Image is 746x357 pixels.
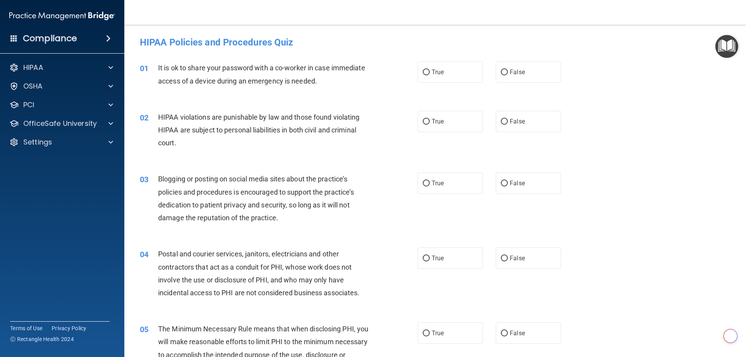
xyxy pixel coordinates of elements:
span: True [432,68,444,76]
span: False [510,254,525,262]
input: True [423,331,430,336]
span: True [432,254,444,262]
span: HIPAA violations are punishable by law and those found violating HIPAA are subject to personal li... [158,113,359,147]
p: PCI [23,100,34,110]
p: HIPAA [23,63,43,72]
span: False [510,329,525,337]
a: OSHA [9,82,113,91]
p: Settings [23,138,52,147]
span: 01 [140,64,148,73]
button: Open Resource Center [715,35,738,58]
h4: HIPAA Policies and Procedures Quiz [140,37,730,47]
span: True [432,329,444,337]
input: True [423,70,430,75]
input: False [501,331,508,336]
input: False [501,181,508,186]
span: Postal and courier services, janitors, electricians and other contractors that act as a conduit f... [158,250,359,297]
a: PCI [9,100,113,110]
a: Terms of Use [10,324,42,332]
span: False [510,179,525,187]
span: False [510,118,525,125]
span: 03 [140,175,148,184]
input: True [423,181,430,186]
input: True [423,256,430,261]
a: OfficeSafe University [9,119,113,128]
a: Settings [9,138,113,147]
span: True [432,179,444,187]
img: PMB logo [9,8,115,24]
h4: Compliance [23,33,77,44]
input: True [423,119,430,125]
input: False [501,119,508,125]
span: Ⓒ Rectangle Health 2024 [10,335,74,343]
p: OfficeSafe University [23,119,97,128]
span: False [510,68,525,76]
span: 02 [140,113,148,122]
span: Blogging or posting on social media sites about the practice’s policies and procedures is encoura... [158,175,354,222]
span: 04 [140,250,148,259]
p: OSHA [23,82,43,91]
span: It is ok to share your password with a co-worker in case immediate access of a device during an e... [158,64,365,85]
input: False [501,256,508,261]
span: True [432,118,444,125]
span: 05 [140,325,148,334]
a: Privacy Policy [52,324,87,332]
input: False [501,70,508,75]
a: HIPAA [9,63,113,72]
